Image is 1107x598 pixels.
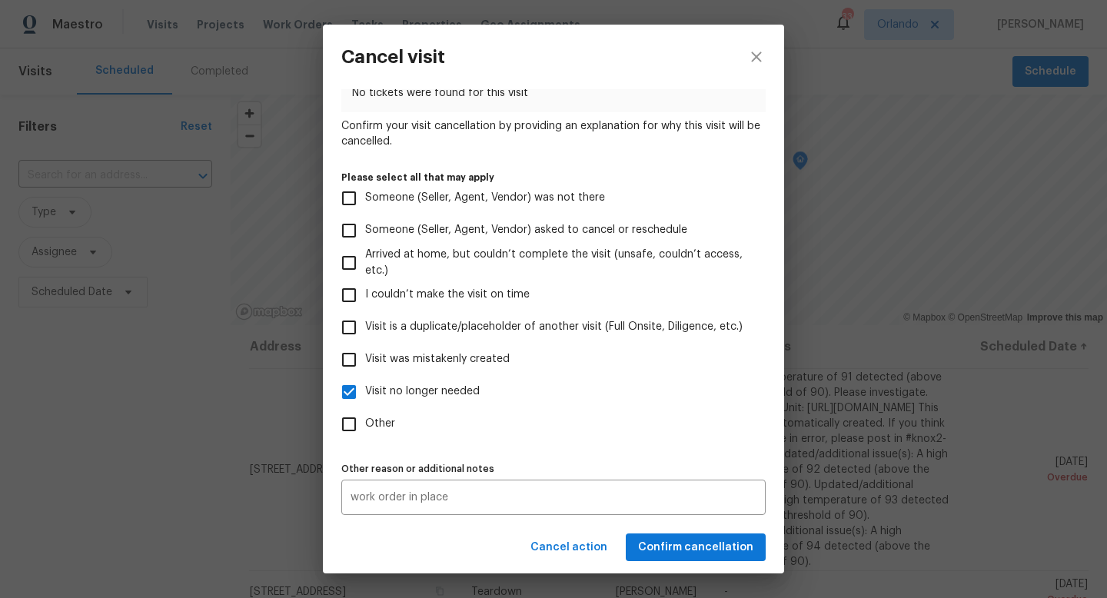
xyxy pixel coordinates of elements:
button: close [729,25,784,89]
span: Someone (Seller, Agent, Vendor) asked to cancel or reschedule [365,222,687,238]
span: Other [365,416,395,432]
label: Other reason or additional notes [341,464,766,473]
button: Confirm cancellation [626,533,766,562]
span: Arrived at home, but couldn’t complete the visit (unsafe, couldn’t access, etc.) [365,247,753,279]
span: Cancel action [530,538,607,557]
span: I couldn’t make the visit on time [365,287,530,303]
span: Someone (Seller, Agent, Vendor) was not there [365,190,605,206]
label: Please select all that may apply [341,173,766,182]
button: Cancel action [524,533,613,562]
span: Confirm your visit cancellation by providing an explanation for why this visit will be cancelled. [341,118,766,149]
span: Visit was mistakenly created [365,351,510,367]
span: Confirm cancellation [638,538,753,557]
h3: Cancel visit [341,46,445,68]
span: No tickets were found for this visit [352,85,754,101]
span: Visit is a duplicate/placeholder of another visit (Full Onsite, Diligence, etc.) [365,319,743,335]
span: Visit no longer needed [365,384,480,400]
